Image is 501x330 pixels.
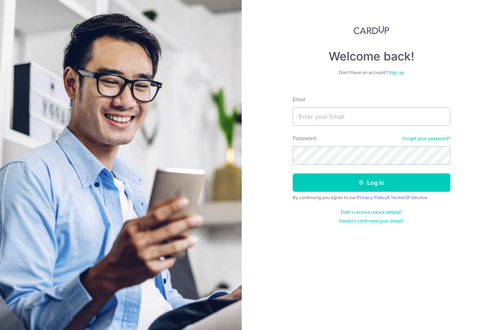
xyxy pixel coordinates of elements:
a: Sign up [388,70,404,75]
div: Don’t have an account? [293,70,450,76]
a: Terms Of Service [391,195,427,200]
h4: Welcome back! [293,49,450,64]
a: Forgot your password? [403,136,450,142]
input: Enter your Email [293,107,450,126]
a: Didn't receive unlock details? [341,209,402,215]
img: CardUp Logo [354,26,390,34]
label: Password [293,135,316,142]
label: Email [293,96,305,103]
a: Privacy Policy [357,195,387,200]
div: By continuing you agree to our & [293,195,450,201]
a: Haven't confirmed your email? [339,218,404,224]
button: Log in [293,173,450,192]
